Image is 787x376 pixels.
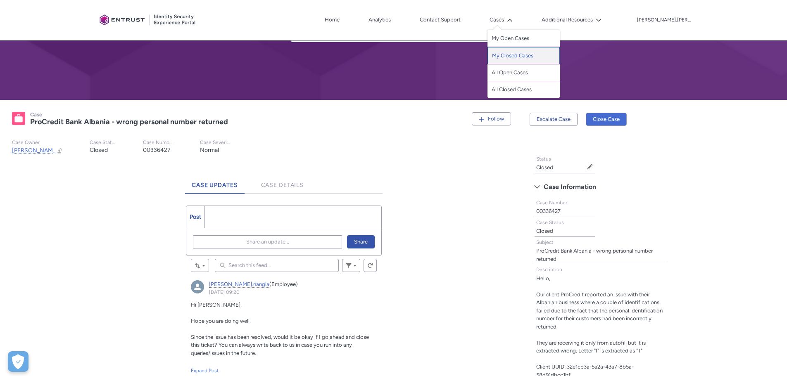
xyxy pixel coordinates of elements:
span: Follow [488,116,504,122]
a: Home [323,14,342,26]
span: Share an update... [246,236,289,248]
a: [DATE] 09:20 [209,289,240,295]
div: Chatter Publisher [186,206,382,255]
a: My Open Cases [487,30,560,47]
lightning-formatted-text: Closed [90,147,108,154]
button: Case Information [530,180,670,194]
span: Case Details [261,182,304,189]
lightning-formatted-text: ProCredit Bank Albania - wrong personal number returned [536,248,653,262]
a: Case Updates [185,171,245,194]
lightning-formatted-text: Closed [536,164,553,170]
a: Analytics, opens in new tab [366,14,393,26]
span: (Employee) [269,281,298,287]
span: Subject [536,239,554,245]
button: Escalate Case [530,113,578,126]
a: Post [186,206,205,228]
div: dhiren.nangla [191,280,204,293]
button: Share an update... [193,235,342,248]
a: Contact Support [418,14,463,26]
button: Follow [472,112,511,125]
lightning-formatted-text: 00336427 [536,208,561,214]
input: Search this feed... [215,259,339,272]
lightning-formatted-text: Normal [200,147,219,154]
span: Hi [PERSON_NAME], [191,302,242,308]
a: [PERSON_NAME].nangla [209,281,269,288]
a: Expand Post [191,367,377,374]
span: Case Status [536,220,564,225]
span: Post [190,213,201,220]
lightning-formatted-text: 00336427 [143,147,171,154]
img: External User - dhiren.nangla (Onfido) [191,280,204,293]
button: Change Owner [57,147,63,154]
p: Case Severity [200,140,231,146]
p: Case Owner [12,140,63,146]
records-entity-label: Case [30,111,42,118]
lightning-formatted-text: Closed [536,228,553,234]
button: Close Case [586,113,627,126]
span: Description [536,267,562,272]
button: Refresh this feed [364,259,377,272]
span: [PERSON_NAME].nangla [12,147,76,154]
span: Share [354,236,368,248]
button: Additional Resources [540,14,604,26]
div: Cookie Preferences [8,351,29,372]
span: Hope you are doing well. [191,318,251,324]
button: Edit Status [587,163,593,170]
span: Status [536,156,551,162]
button: Cases [487,14,515,26]
button: Open Preferences [8,351,29,372]
lightning-formatted-text: ProCredit Bank Albania - wrong personal number returned [30,117,228,126]
a: Case Details [254,171,311,194]
span: Case Information [544,181,596,193]
span: Case Updates [192,182,238,189]
a: All Closed Cases [487,81,560,98]
a: All Open Cases [487,64,560,81]
p: [PERSON_NAME].[PERSON_NAME] [637,17,691,23]
button: User Profile alexandru.tudor [637,15,691,24]
p: Case Status [90,140,117,146]
span: Since the issue has been resolved, would it be okay if I go ahead and close this ticket? You can ... [191,334,369,356]
span: Case Number [536,200,567,206]
button: Share [347,235,375,248]
a: My Closed Cases [487,47,560,64]
p: Case Number [143,140,174,146]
